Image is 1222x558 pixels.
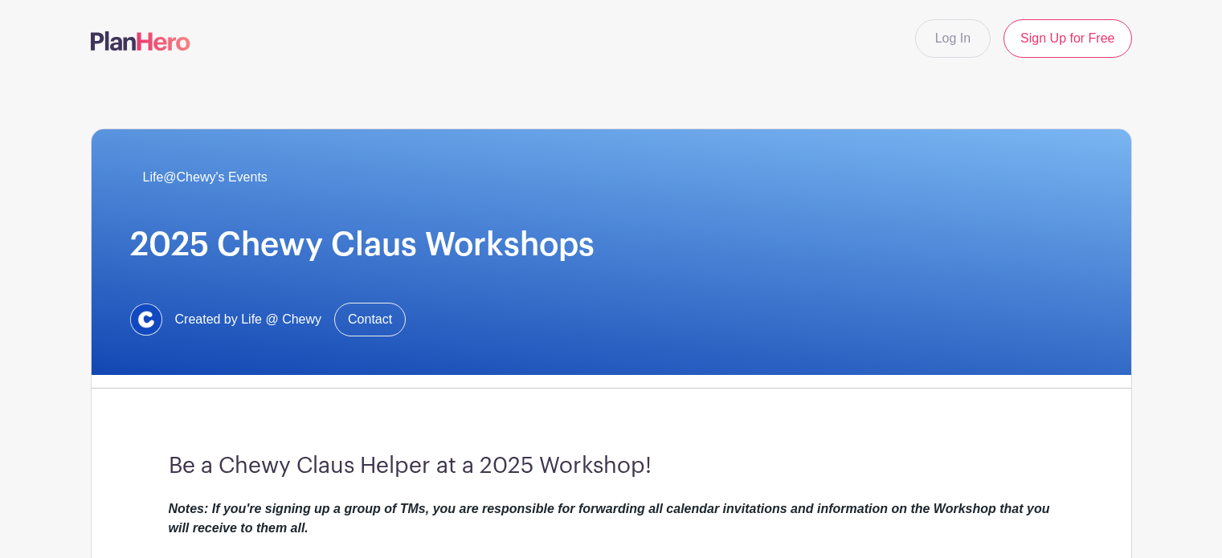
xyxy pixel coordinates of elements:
img: logo-507f7623f17ff9eddc593b1ce0a138ce2505c220e1c5a4e2b4648c50719b7d32.svg [91,31,190,51]
a: Log In [915,19,991,58]
a: Contact [334,303,406,336]
span: Life@Chewy's Events [143,168,268,187]
a: Sign Up for Free [1003,19,1131,58]
img: 1629734264472.jfif [130,303,162,336]
h3: Be a Chewy Claus Helper at a 2025 Workshop! [169,453,1054,480]
span: Created by Life @ Chewy [175,310,322,329]
h1: 2025 Chewy Claus Workshops [130,226,1093,264]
